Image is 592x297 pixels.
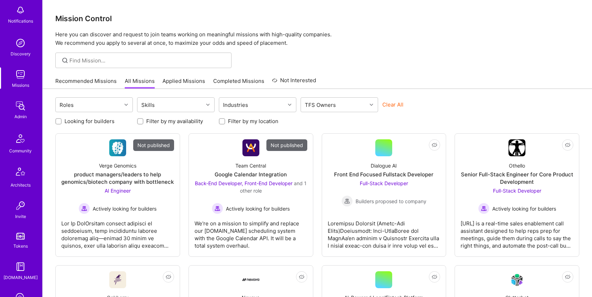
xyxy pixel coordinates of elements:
img: Architects [12,164,29,181]
a: Recommended Missions [55,77,117,89]
a: Not publishedCompany LogoVerge Genomicsproduct managers/leaders to help genomics/biotech company ... [61,139,174,251]
div: Tokens [13,242,28,250]
label: Filter by my location [228,117,278,125]
div: Not published [266,139,307,151]
div: Not published [133,139,174,151]
img: Builders proposed to company [341,195,353,207]
div: [DOMAIN_NAME] [4,274,38,281]
div: Missions [12,81,29,89]
div: Dialogue AI [371,162,397,169]
img: teamwork [13,67,27,81]
a: Dialogue AIFront End Focused Fullstack DeveloperFull-Stack Developer Builders proposed to company... [328,139,440,251]
i: icon EyeClosed [166,274,171,280]
img: bell [13,3,27,17]
img: Invite [13,199,27,213]
i: icon Chevron [288,103,291,107]
div: Invite [15,213,26,220]
div: Discovery [11,50,31,57]
div: We're on a mission to simplify and replace our [DOMAIN_NAME] scheduling system with the Google Ca... [195,214,307,249]
div: product managers/leaders to help genomics/biotech company with bottleneck [61,171,174,186]
i: icon EyeClosed [299,274,304,280]
div: Skills [140,100,156,110]
span: Back-End Developer, Front-End Developer [195,180,292,186]
div: Team Central [235,162,266,169]
div: Loremipsu Dolorsit (Ametc-Adi Elits)Doeiusmodt: Inci-UtlaBoree dol MagnAa’en adminim v Quisnostr ... [328,214,440,249]
button: Clear All [382,101,403,108]
div: Verge Genomics [99,162,136,169]
span: Actively looking for builders [226,205,290,212]
h3: Mission Control [55,14,579,23]
div: Architects [11,181,31,189]
span: Actively looking for builders [93,205,156,212]
img: admin teamwork [13,99,27,113]
label: Looking for builders [64,117,115,125]
div: Admin [14,113,27,120]
a: Not publishedCompany LogoTeam CentralGoogle Calendar IntegrationBack-End Developer, Front-End Dev... [195,139,307,251]
span: Actively looking for builders [492,205,556,212]
p: Here you can discover and request to join teams working on meaningful missions with high-quality ... [55,30,579,47]
i: icon EyeClosed [565,142,571,148]
span: Full-Stack Developer [493,188,541,194]
i: icon Chevron [370,103,373,107]
a: Company LogoOthelloSenior Full-Stack Engineer for Core Product DevelopmentFull-Stack Developer Ac... [461,139,573,251]
img: Company Logo [242,278,259,281]
img: Company Logo [508,139,525,156]
i: icon EyeClosed [565,274,571,280]
label: Filter by my availability [146,117,203,125]
div: Notifications [8,17,33,25]
img: Actively looking for builders [212,203,223,214]
img: Community [12,130,29,147]
a: Completed Missions [213,77,264,89]
i: icon EyeClosed [432,142,437,148]
div: Roles [58,100,75,110]
input: Find Mission... [69,57,226,64]
img: Company Logo [242,139,259,156]
i: icon EyeClosed [432,274,437,280]
img: Company Logo [109,139,126,156]
div: Senior Full-Stack Engineer for Core Product Development [461,171,573,186]
img: Company Logo [508,272,525,288]
div: Othello [509,162,525,169]
span: AI Engineer [105,188,131,194]
img: Company Logo [109,271,126,288]
img: Actively looking for builders [79,203,90,214]
a: Not Interested [272,76,316,89]
i: icon Chevron [206,103,210,107]
a: All Missions [125,77,155,89]
img: guide book [13,260,27,274]
i: icon SearchGrey [61,56,69,65]
div: TFS Owners [303,100,338,110]
img: discovery [13,36,27,50]
div: Community [9,147,32,154]
a: Applied Missions [162,77,205,89]
div: Lor Ip DolOrsitam consect adipisci el seddoeiusm, temp incididuntu laboree doloremag aliq—enimad ... [61,214,174,249]
div: Front End Focused Fullstack Developer [334,171,433,178]
span: Builders proposed to company [356,198,426,205]
div: Industries [221,100,250,110]
span: Full-Stack Developer [360,180,408,186]
div: Google Calendar Integration [215,171,287,178]
div: [URL] is a real-time sales enablement call assistant designed to help reps prep for meetings, gui... [461,214,573,249]
img: tokens [16,233,25,240]
img: Actively looking for builders [478,203,489,214]
i: icon Chevron [124,103,128,107]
